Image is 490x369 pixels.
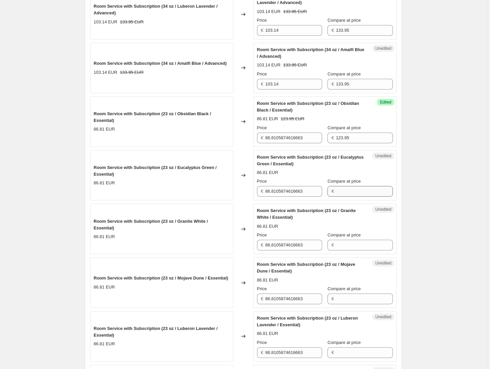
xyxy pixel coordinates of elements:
[257,155,364,166] span: Room Service with Subscription (23 oz / Eucalyptus Green / Essential)
[257,116,278,122] div: 86.81 EUR
[257,262,355,273] span: Room Service with Subscription (23 oz / Mojave Dune / Essential)
[257,316,358,327] span: Room Service with Subscription (23 oz / Luberon Lavender / Essential)
[94,69,117,76] div: 103.14 EUR
[380,100,391,105] span: Edited
[257,125,267,130] span: Price
[257,179,267,184] span: Price
[375,207,391,212] span: Unedited
[331,81,334,86] span: €
[261,242,263,247] span: €
[331,189,334,194] span: €
[257,223,278,230] div: 86.81 EUR
[94,111,211,123] span: Room Service with Subscription (23 oz / Obsidian Black / Essential)
[257,62,281,68] div: 103.14 EUR
[257,330,278,337] div: 86.81 EUR
[261,28,263,33] span: €
[94,126,115,133] div: 86.81 EUR
[257,286,267,291] span: Price
[281,116,304,122] strike: 123.95 EUR
[94,275,228,281] span: Room Service with Subscription (23 oz / Mojave Dune / Essential)
[331,242,334,247] span: €
[327,179,361,184] span: Compare at price
[331,28,334,33] span: €
[257,232,267,237] span: Price
[283,8,307,15] strike: 133.95 EUR
[94,165,217,177] span: Room Service with Subscription (23 oz / Eucalyptus Green / Essential)
[94,233,115,240] div: 86.81 EUR
[261,189,263,194] span: €
[94,341,115,347] div: 86.81 EUR
[375,260,391,266] span: Unedited
[257,8,281,15] div: 103.14 EUR
[261,296,263,301] span: €
[120,19,144,25] strike: 133.95 EUR
[283,62,307,68] strike: 133.95 EUR
[94,219,208,230] span: Room Service with Subscription (23 oz / Granite White / Essential)
[94,180,115,186] div: 86.81 EUR
[94,4,218,15] span: Room Service with Subscription (34 oz / Luberon Lavender / Advanced)
[257,208,356,220] span: Room Service with Subscription (23 oz / Granite White / Essential)
[261,135,263,140] span: €
[327,340,361,345] span: Compare at price
[331,350,334,355] span: €
[257,18,267,23] span: Price
[120,69,144,76] strike: 133.95 EUR
[331,296,334,301] span: €
[375,46,391,51] span: Unedited
[375,153,391,159] span: Unedited
[327,125,361,130] span: Compare at price
[257,340,267,345] span: Price
[94,19,117,25] div: 103.14 EUR
[257,101,359,113] span: Room Service with Subscription (23 oz / Obsidian Black / Essential)
[94,326,218,338] span: Room Service with Subscription (23 oz / Luberon Lavender / Essential)
[327,71,361,76] span: Compare at price
[94,284,115,291] div: 86.81 EUR
[257,71,267,76] span: Price
[327,232,361,237] span: Compare at price
[261,350,263,355] span: €
[327,18,361,23] span: Compare at price
[94,61,227,66] span: Room Service with Subscription (34 oz / Amalfi Blue / Advanced)
[257,277,278,284] div: 86.81 EUR
[327,286,361,291] span: Compare at price
[261,81,263,86] span: €
[257,47,364,59] span: Room Service with Subscription (34 oz / Amalfi Blue / Advanced)
[257,169,278,176] div: 86.81 EUR
[375,314,391,320] span: Unedited
[331,135,334,140] span: €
